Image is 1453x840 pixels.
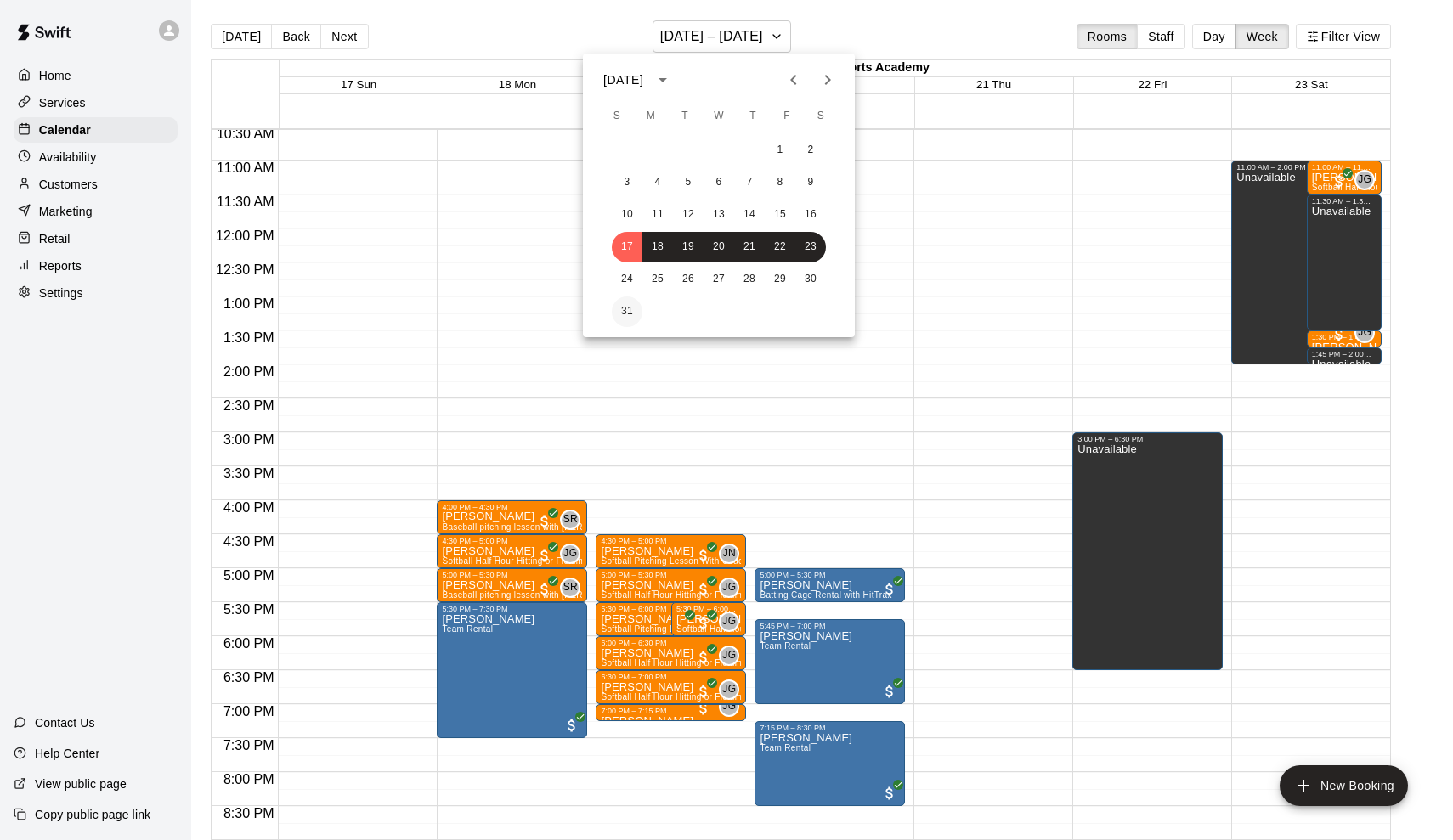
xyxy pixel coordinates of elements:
[795,135,826,166] button: 2
[612,232,642,262] button: 17
[612,264,642,295] button: 24
[806,99,836,133] span: Saturday
[648,65,677,94] button: calendar view is open, switch to year view
[795,264,826,295] button: 30
[704,200,734,230] button: 13
[734,232,765,262] button: 21
[765,135,795,166] button: 1
[642,264,673,295] button: 25
[603,71,643,89] div: [DATE]
[795,200,826,230] button: 16
[772,99,802,133] span: Friday
[765,167,795,198] button: 8
[612,296,642,327] button: 31
[673,200,704,230] button: 12
[777,63,811,97] button: Previous month
[673,264,704,295] button: 26
[738,99,768,133] span: Thursday
[612,200,642,230] button: 10
[673,232,704,262] button: 19
[642,167,673,198] button: 4
[670,99,700,133] span: Tuesday
[795,167,826,198] button: 9
[811,63,845,97] button: Next month
[673,167,704,198] button: 5
[765,232,795,262] button: 22
[765,264,795,295] button: 29
[704,232,734,262] button: 20
[602,99,632,133] span: Sunday
[636,99,666,133] span: Monday
[642,200,673,230] button: 11
[734,167,765,198] button: 7
[765,200,795,230] button: 15
[734,200,765,230] button: 14
[795,232,826,262] button: 23
[642,232,673,262] button: 18
[704,264,734,295] button: 27
[704,167,734,198] button: 6
[734,264,765,295] button: 28
[704,99,734,133] span: Wednesday
[612,167,642,198] button: 3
